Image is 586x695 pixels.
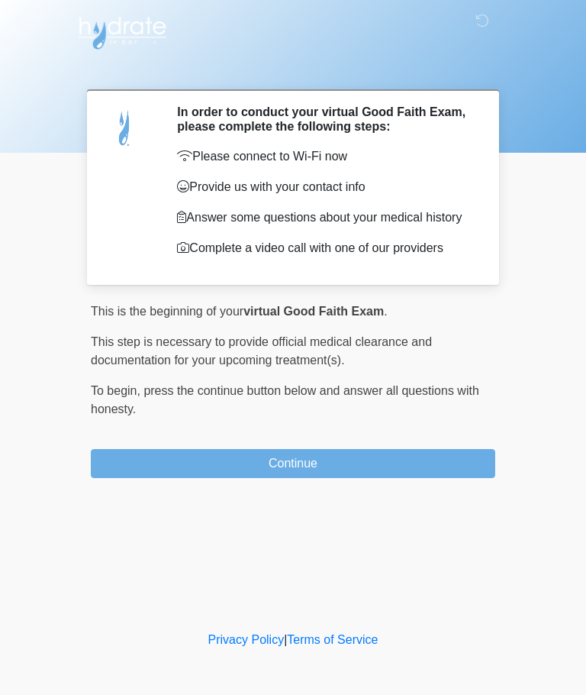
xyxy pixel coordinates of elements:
[91,384,143,397] span: To begin,
[177,178,472,196] p: Provide us with your contact info
[91,335,432,367] span: This step is necessary to provide official medical clearance and documentation for your upcoming ...
[91,449,495,478] button: Continue
[208,633,285,646] a: Privacy Policy
[177,208,472,227] p: Answer some questions about your medical history
[284,633,287,646] a: |
[91,305,243,318] span: This is the beginning of your
[76,11,169,50] img: Hydrate IV Bar - Arcadia Logo
[91,384,479,415] span: press the continue button below and answer all questions with honesty.
[177,105,472,134] h2: In order to conduct your virtual Good Faith Exam, please complete the following steps:
[177,239,472,257] p: Complete a video call with one of our providers
[384,305,387,318] span: .
[102,105,148,150] img: Agent Avatar
[177,147,472,166] p: Please connect to Wi-Fi now
[79,55,507,83] h1: ‎ ‎ ‎ ‎
[243,305,384,318] strong: virtual Good Faith Exam
[287,633,378,646] a: Terms of Service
